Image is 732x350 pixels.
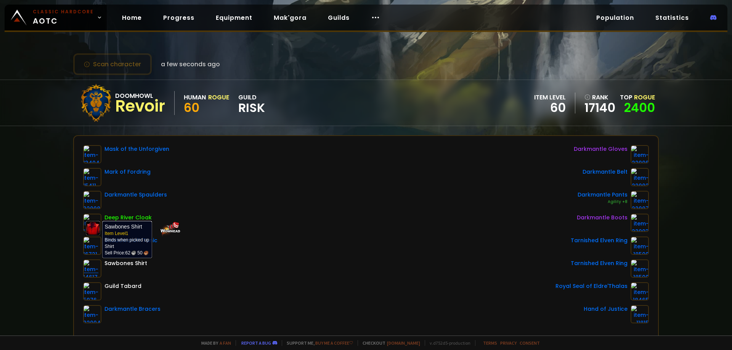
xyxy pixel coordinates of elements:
[500,340,517,346] a: Privacy
[104,191,167,199] div: Darkmantle Spaulders
[104,305,161,313] div: Darkmantle Bracers
[184,93,206,102] div: Human
[5,5,107,30] a: Classic HardcoreAOTC
[631,191,649,209] img: item-22007
[184,99,199,116] span: 60
[584,305,628,313] div: Hand of Justice
[483,340,497,346] a: Terms
[322,10,356,26] a: Guilds
[571,259,628,267] div: Tarnished Elven Ring
[425,340,470,346] span: v. d752d5 - production
[105,223,149,250] td: Binds when picked up
[315,340,353,346] a: Buy me a coffee
[115,101,165,112] div: Revoir
[578,191,628,199] div: Darkmantle Pants
[631,282,649,300] img: item-18465
[83,191,101,209] img: item-22008
[358,340,420,346] span: Checkout
[197,340,231,346] span: Made by
[83,168,101,186] img: item-15411
[631,145,649,163] img: item-22006
[268,10,313,26] a: Mak'gora
[210,10,258,26] a: Equipment
[620,93,655,102] div: Top
[83,282,101,300] img: item-5976
[583,168,628,176] div: Darkmantle Belt
[649,10,695,26] a: Statistics
[520,340,540,346] a: Consent
[157,10,201,26] a: Progress
[387,340,420,346] a: [DOMAIN_NAME]
[116,10,148,26] a: Home
[578,199,628,205] div: Agility +8
[161,59,220,69] span: a few seconds ago
[33,8,94,27] span: AOTC
[208,93,229,102] div: Rogue
[534,102,566,113] div: 60
[105,243,120,250] td: Shirt
[555,282,628,290] div: Royal Seal of Eldre'Thalas
[104,282,141,290] div: Guild Tabard
[574,145,628,153] div: Darkmantle Gloves
[83,259,101,278] img: item-14617
[634,93,655,102] span: Rogue
[577,214,628,222] div: Darkmantle Boots
[631,259,649,278] img: item-18500
[115,91,165,101] div: Doomhowl
[631,168,649,186] img: item-22002
[220,340,231,346] a: a fan
[104,214,152,222] div: Deep River Cloak
[584,102,615,113] a: 17140
[83,305,101,323] img: item-22004
[105,224,142,230] b: Sawbones Shirt
[571,237,628,245] div: Tarnished Elven Ring
[238,102,265,113] span: Risk
[590,10,640,26] a: Population
[105,250,149,256] div: Sell Price:
[73,53,152,75] button: Scan character
[282,340,353,346] span: Support me,
[125,250,136,256] span: 62
[238,93,265,113] div: guild
[105,231,128,236] span: Item Level 1
[83,237,101,255] img: item-16721
[104,145,169,153] div: Mask of the Unforgiven
[83,145,101,163] img: item-13404
[631,237,649,255] img: item-18500
[534,93,566,102] div: item level
[624,99,655,116] a: 2400
[631,214,649,232] img: item-22003
[241,340,271,346] a: Report a bug
[33,8,94,15] small: Classic Hardcore
[104,168,151,176] div: Mark of Fordring
[584,93,615,102] div: rank
[137,250,148,256] span: 50
[104,259,147,267] div: Sawbones Shirt
[631,305,649,323] img: item-11815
